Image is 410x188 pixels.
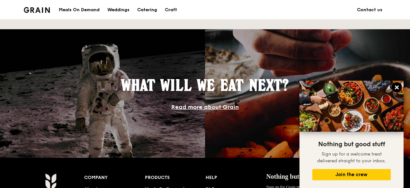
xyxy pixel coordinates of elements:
div: Weddings [107,0,129,20]
a: Contact us [353,0,386,20]
div: Craft [165,0,177,20]
span: Sign up for a welcome treat delivered straight to your inbox. [317,151,386,164]
button: Join the crew [312,169,391,180]
a: Weddings [103,0,133,20]
button: Close [392,82,402,93]
div: Catering [137,0,157,20]
div: Products [145,173,206,182]
span: What will we eat next? [121,76,289,94]
div: Help [206,173,266,182]
a: Catering [133,0,161,20]
img: Grain [24,7,50,13]
a: Read more about Grain [171,103,239,111]
div: Meals On Demand [59,0,100,20]
img: DSC07876-Edit02-Large.jpeg [299,81,404,132]
a: Craft [161,0,181,20]
span: Nothing but good stuff [266,173,328,180]
span: Nothing but good stuff [318,140,385,148]
div: Company [84,173,145,182]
